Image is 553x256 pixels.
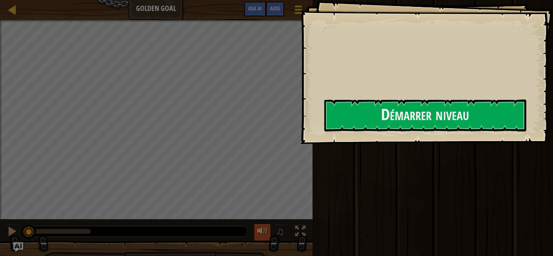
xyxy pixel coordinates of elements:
span: ♫ [276,225,284,237]
button: Ask AI [13,242,23,252]
button: Ajuster le volume [254,224,270,241]
button: Ask AI [244,2,266,17]
span: Ask AI [248,4,262,12]
button: Afficher le menu [288,2,308,21]
button: Ctrl + P: Pause [4,224,20,241]
button: Démarrer niveau [324,99,526,131]
button: ♫ [274,224,288,241]
button: Basculer en plein écran [292,224,308,241]
span: Aide [270,4,280,12]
